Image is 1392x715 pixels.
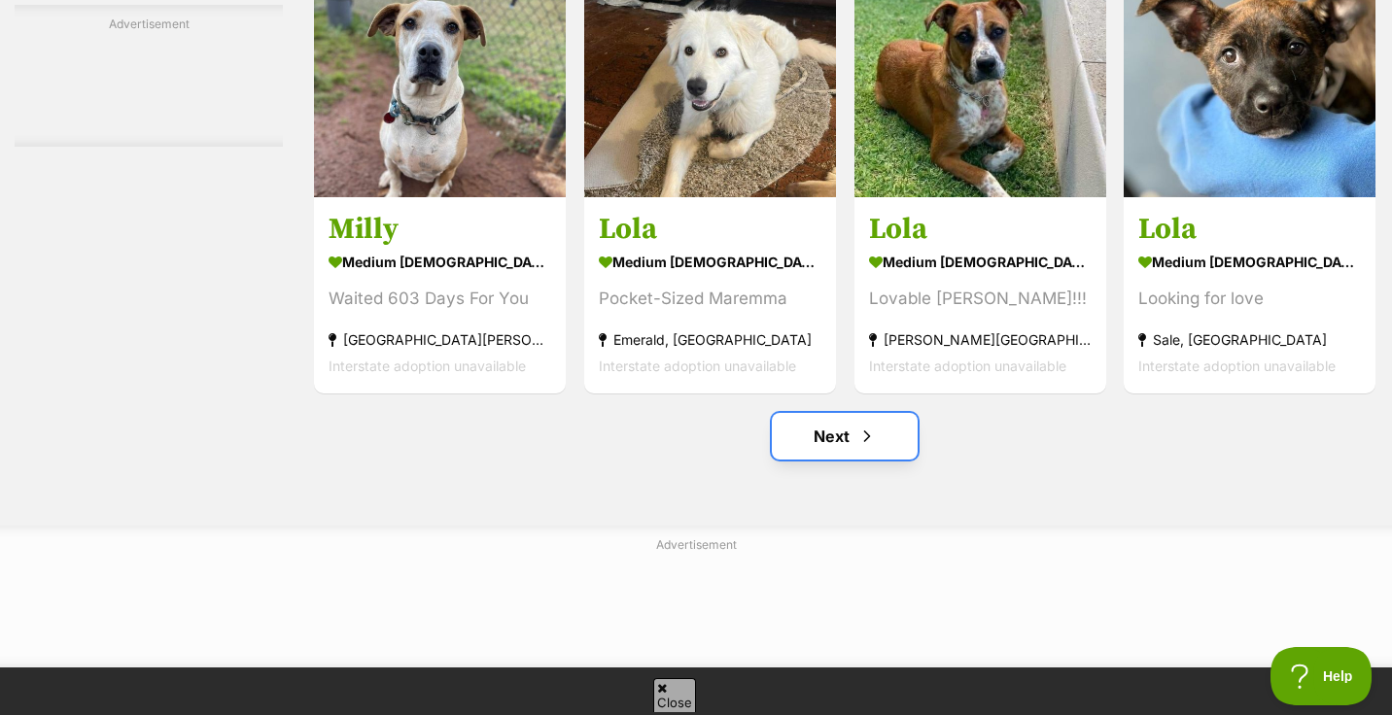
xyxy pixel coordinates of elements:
strong: [PERSON_NAME][GEOGRAPHIC_DATA] [869,326,1092,353]
strong: medium [DEMOGRAPHIC_DATA] Dog [599,248,821,276]
h3: Lola [1138,211,1361,248]
span: Interstate adoption unavailable [869,357,1066,374]
div: Advertisement [15,5,283,147]
strong: Emerald, [GEOGRAPHIC_DATA] [599,326,821,353]
strong: medium [DEMOGRAPHIC_DATA] Dog [1138,248,1361,276]
div: Pocket-Sized Maremma [599,286,821,312]
div: Lovable [PERSON_NAME]!!! [869,286,1092,312]
strong: medium [DEMOGRAPHIC_DATA] Dog [869,248,1092,276]
h3: Lola [869,211,1092,248]
a: Lola medium [DEMOGRAPHIC_DATA] Dog Lovable [PERSON_NAME]!!! [PERSON_NAME][GEOGRAPHIC_DATA] Inters... [854,196,1106,393]
a: Next page [772,413,918,460]
a: Lola medium [DEMOGRAPHIC_DATA] Dog Looking for love Sale, [GEOGRAPHIC_DATA] Interstate adoption u... [1124,196,1375,393]
iframe: Help Scout Beacon - Open [1270,647,1373,705]
div: Waited 603 Days For You [329,286,551,312]
strong: medium [DEMOGRAPHIC_DATA] Dog [329,248,551,276]
div: Looking for love [1138,286,1361,312]
a: Milly medium [DEMOGRAPHIC_DATA] Dog Waited 603 Days For You [GEOGRAPHIC_DATA][PERSON_NAME][GEOGRA... [314,196,566,393]
strong: Sale, [GEOGRAPHIC_DATA] [1138,326,1361,353]
h3: Lola [599,211,821,248]
span: Interstate adoption unavailable [599,357,796,374]
h3: Milly [329,211,551,248]
span: Interstate adoption unavailable [329,357,526,374]
span: Close [653,678,696,712]
span: Interstate adoption unavailable [1138,357,1336,374]
nav: Pagination [312,413,1377,460]
a: Lola medium [DEMOGRAPHIC_DATA] Dog Pocket-Sized Maremma Emerald, [GEOGRAPHIC_DATA] Interstate ado... [584,196,836,393]
strong: [GEOGRAPHIC_DATA][PERSON_NAME][GEOGRAPHIC_DATA] [329,326,551,353]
